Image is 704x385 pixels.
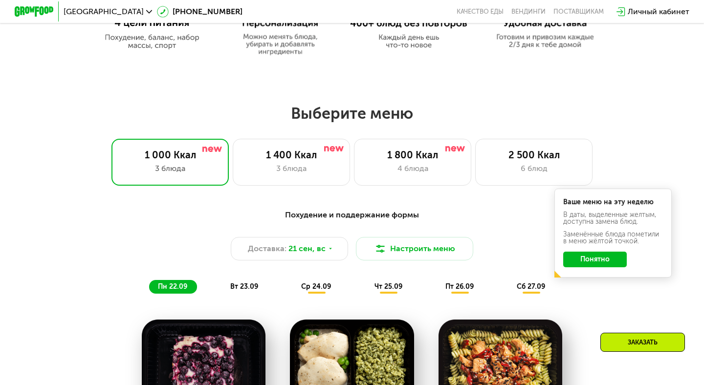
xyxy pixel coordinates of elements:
[64,8,144,16] span: [GEOGRAPHIC_DATA]
[364,149,461,161] div: 1 800 Ккал
[243,149,340,161] div: 1 400 Ккал
[288,243,326,255] span: 21 сен, вс
[158,282,187,291] span: пн 22.09
[157,6,242,18] a: [PHONE_NUMBER]
[374,282,402,291] span: чт 25.09
[563,199,663,206] div: Ваше меню на эту неделю
[563,252,627,267] button: Понятно
[122,149,219,161] div: 1 000 Ккал
[364,163,461,174] div: 4 блюда
[628,6,689,18] div: Личный кабинет
[445,282,474,291] span: пт 26.09
[243,163,340,174] div: 3 блюда
[517,282,545,291] span: сб 27.09
[563,212,663,225] div: В даты, выделенные желтым, доступна замена блюд.
[511,8,546,16] a: Вендинги
[563,231,663,245] div: Заменённые блюда пометили в меню жёлтой точкой.
[485,163,582,174] div: 6 блюд
[248,243,286,255] span: Доставка:
[31,104,673,123] h2: Выберите меню
[485,149,582,161] div: 2 500 Ккал
[122,163,219,174] div: 3 блюда
[356,237,473,260] button: Настроить меню
[553,8,604,16] div: поставщикам
[230,282,258,291] span: вт 23.09
[600,333,685,352] div: Заказать
[301,282,331,291] span: ср 24.09
[63,209,641,221] div: Похудение и поддержание формы
[457,8,504,16] a: Качество еды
